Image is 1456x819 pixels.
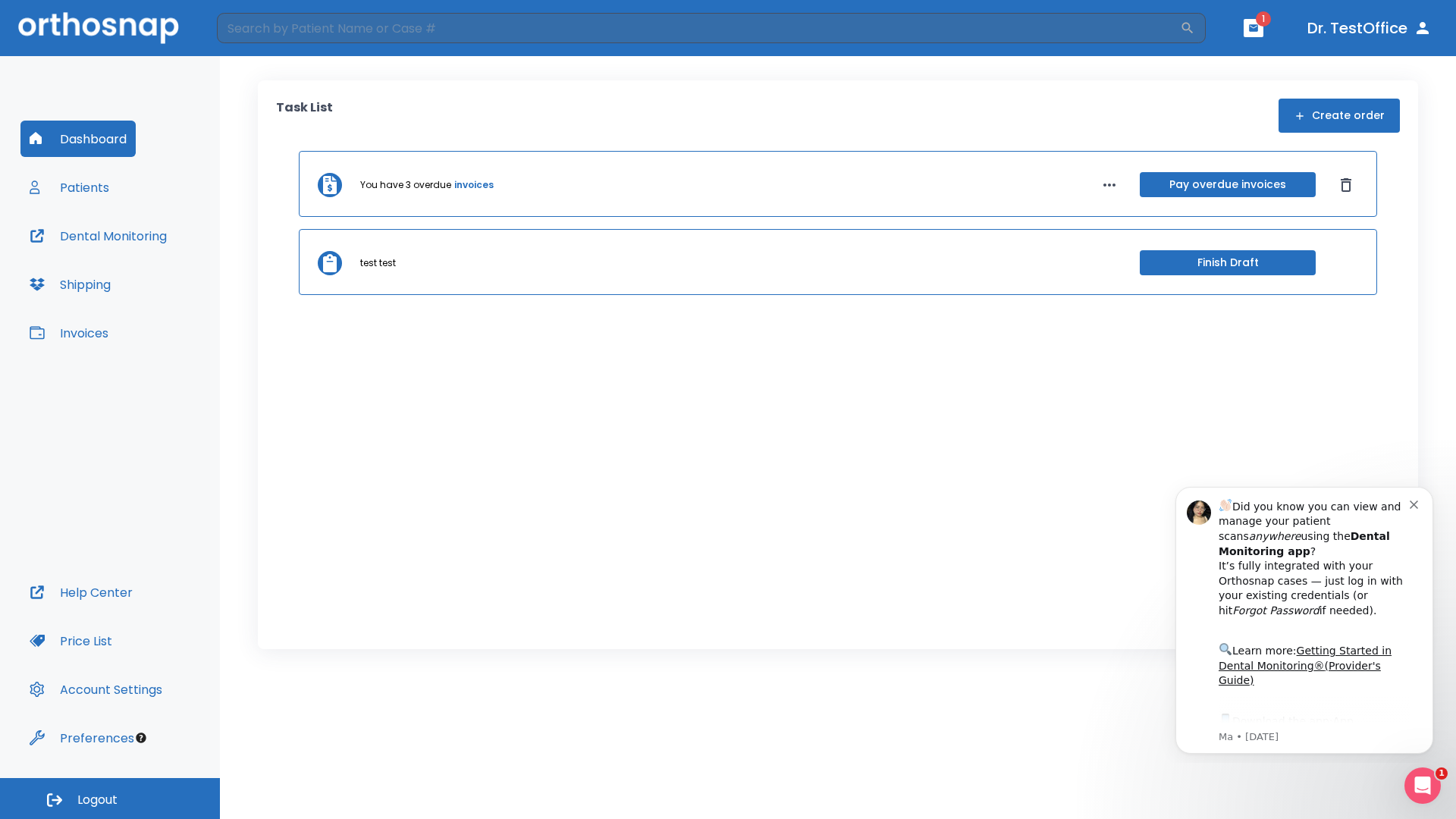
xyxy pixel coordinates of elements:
[20,720,143,756] button: Preferences
[20,218,176,254] button: Dental Monitoring
[1140,250,1316,275] button: Finish Draft
[360,178,451,192] p: You have 3 overdue
[20,671,171,708] button: Account Settings
[1334,173,1358,197] button: Dismiss
[20,574,142,610] button: Help Center
[20,266,120,303] button: Shipping
[18,12,179,43] img: Orthosnap
[20,121,136,157] button: Dashboard
[20,623,121,659] button: Price List
[77,792,118,808] span: Logout
[134,731,148,745] div: Tooltip anchor
[66,257,257,271] p: Message from Ma, sent 8w ago
[360,256,396,270] p: test test
[454,178,494,192] a: invoices
[20,315,118,351] button: Invoices
[1140,172,1316,197] button: Pay overdue invoices
[276,99,333,133] p: Task List
[1301,14,1438,42] button: Dr. TestOffice
[66,242,201,269] a: App Store
[217,13,1180,43] input: Search by Patient Name or Case #
[1153,473,1456,763] iframe: Intercom notifications message
[20,169,118,206] button: Patients
[257,24,269,36] button: Dismiss notification
[1404,767,1441,804] iframe: Intercom live chat
[1256,11,1271,27] span: 1
[1279,99,1400,133] button: Create order
[66,238,257,315] div: Download the app: | ​ Let us know if you need help getting started!
[1436,767,1448,780] span: 1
